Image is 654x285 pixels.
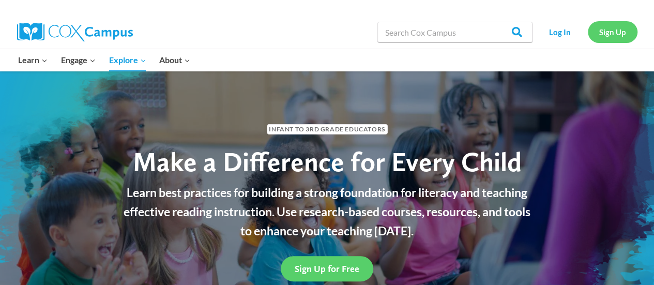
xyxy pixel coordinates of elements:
span: Infant to 3rd Grade Educators [267,124,388,134]
a: Sign Up for Free [281,256,373,281]
img: Cox Campus [17,23,133,41]
nav: Primary Navigation [12,49,197,71]
span: Sign Up for Free [295,263,359,274]
p: Learn best practices for building a strong foundation for literacy and teaching effective reading... [118,183,537,240]
span: Make a Difference for Every Child [133,145,522,178]
button: Child menu of Explore [102,49,153,71]
input: Search Cox Campus [377,22,533,42]
button: Child menu of Learn [12,49,55,71]
button: Child menu of Engage [54,49,102,71]
a: Sign Up [588,21,637,42]
button: Child menu of About [153,49,197,71]
nav: Secondary Navigation [538,21,637,42]
a: Log In [538,21,583,42]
